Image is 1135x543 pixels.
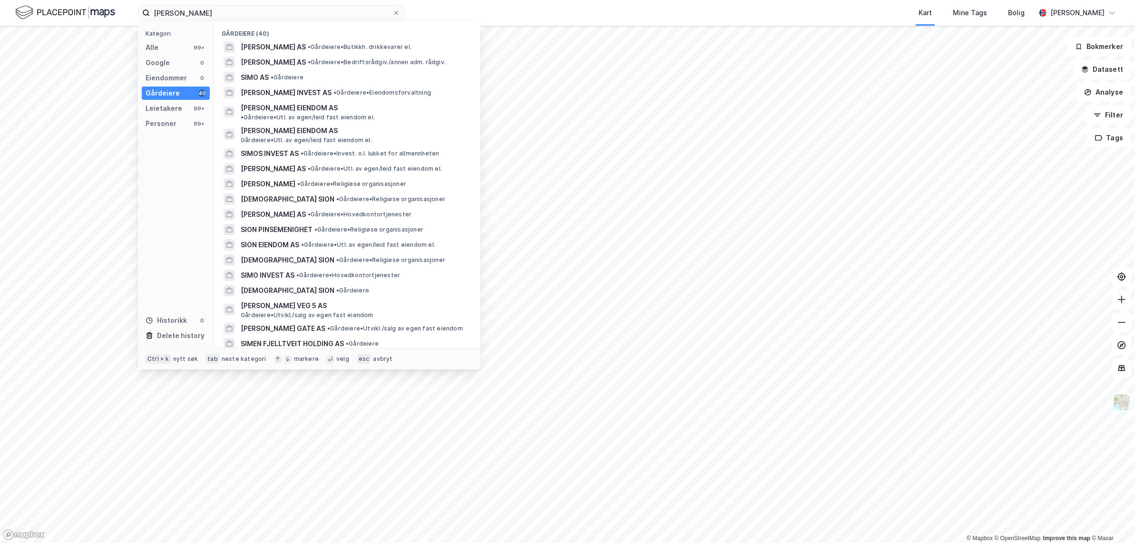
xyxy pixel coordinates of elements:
[314,226,423,233] span: Gårdeiere • Religiøse organisasjoner
[241,72,269,83] span: SIMO AS
[296,271,400,279] span: Gårdeiere • Hovedkontortjenester
[336,355,349,363] div: velg
[241,41,306,53] span: [PERSON_NAME] AS
[297,180,406,188] span: Gårdeiere • Religiøse organisasjoner
[241,311,373,319] span: Gårdeiere • Utvikl./salg av egen fast eiendom
[241,239,299,251] span: SION EIENDOM AS
[919,7,932,19] div: Kart
[373,355,392,363] div: avbryt
[3,529,45,540] a: Mapbox homepage
[222,355,266,363] div: neste kategori
[146,72,187,84] div: Eiendommer
[308,165,311,172] span: •
[241,102,338,114] span: [PERSON_NAME] EIENDOM AS
[241,254,334,266] span: [DEMOGRAPHIC_DATA] SION
[198,74,206,82] div: 0
[1087,497,1135,543] div: Kontrollprogram for chat
[241,300,469,311] span: [PERSON_NAME] VEG 5 AS
[193,44,206,51] div: 99+
[146,118,176,129] div: Personer
[241,338,344,349] span: SIMEN FJELLTVEIT HOLDING AS
[214,22,480,39] div: Gårdeiere (40)
[336,256,339,263] span: •
[1087,497,1135,543] iframe: Chat Widget
[294,355,319,363] div: markere
[146,103,182,114] div: Leietakere
[301,241,435,249] span: Gårdeiere • Utl. av egen/leid fast eiendom el.
[297,180,300,187] span: •
[146,30,210,37] div: Kategori
[15,4,115,21] img: logo.f888ab2527a4732fd821a326f86c7f29.svg
[301,150,303,157] span: •
[241,270,294,281] span: SIMO INVEST AS
[1067,37,1131,56] button: Bokmerker
[336,287,339,294] span: •
[296,271,299,279] span: •
[241,163,306,175] span: [PERSON_NAME] AS
[1050,7,1105,19] div: [PERSON_NAME]
[241,57,306,68] span: [PERSON_NAME] AS
[146,42,158,53] div: Alle
[301,150,439,157] span: Gårdeiere • Invest. o.l. lukket for allmennheten
[241,285,334,296] span: [DEMOGRAPHIC_DATA] SION
[173,355,198,363] div: nytt søk
[1086,106,1131,125] button: Filter
[333,89,431,97] span: Gårdeiere • Eiendomsforvaltning
[1076,83,1131,102] button: Analyse
[146,87,180,99] div: Gårdeiere
[995,535,1041,542] a: OpenStreetMap
[198,59,206,67] div: 0
[1008,7,1025,19] div: Bolig
[308,211,311,218] span: •
[241,209,306,220] span: [PERSON_NAME] AS
[241,114,375,121] span: Gårdeiere • Utl. av egen/leid fast eiendom el.
[357,354,372,364] div: esc
[327,325,330,332] span: •
[150,6,392,20] input: Søk på adresse, matrikkel, gårdeiere, leietakere eller personer
[336,256,445,264] span: Gårdeiere • Religiøse organisasjoner
[1043,535,1090,542] a: Improve this map
[1087,128,1131,147] button: Tags
[301,241,304,248] span: •
[241,87,332,98] span: [PERSON_NAME] INVEST AS
[308,58,311,66] span: •
[198,89,206,97] div: 40
[241,224,313,235] span: SION PINSEMENIGHET
[953,7,987,19] div: Mine Tags
[327,325,463,332] span: Gårdeiere • Utvikl./salg av egen fast eiendom
[308,211,411,218] span: Gårdeiere • Hovedkontortjenester
[967,535,993,542] a: Mapbox
[336,195,445,203] span: Gårdeiere • Religiøse organisasjoner
[241,194,334,205] span: [DEMOGRAPHIC_DATA] SION
[336,195,339,203] span: •
[333,89,336,96] span: •
[308,165,442,173] span: Gårdeiere • Utl. av egen/leid fast eiendom el.
[146,315,187,326] div: Historikk
[1113,393,1131,411] img: Z
[346,340,349,347] span: •
[193,105,206,112] div: 99+
[308,43,311,50] span: •
[271,74,274,81] span: •
[198,317,206,324] div: 0
[146,57,170,68] div: Google
[271,74,303,81] span: Gårdeiere
[308,43,411,51] span: Gårdeiere • Butikkh. drikkevarer el.
[193,120,206,127] div: 99+
[241,323,325,334] span: [PERSON_NAME] GATE AS
[336,287,369,294] span: Gårdeiere
[1073,60,1131,79] button: Datasett
[241,136,372,144] span: Gårdeiere • Utl. av egen/leid fast eiendom el.
[241,125,469,136] span: [PERSON_NAME] EIENDOM AS
[241,178,295,190] span: [PERSON_NAME]
[157,330,205,341] div: Delete history
[241,114,244,121] span: •
[314,226,317,233] span: •
[346,340,379,348] span: Gårdeiere
[205,354,220,364] div: tab
[241,148,299,159] span: SIMOS INVEST AS
[308,58,446,66] span: Gårdeiere • Bedriftsrådgiv./annen adm. rådgiv.
[146,354,171,364] div: Ctrl + k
